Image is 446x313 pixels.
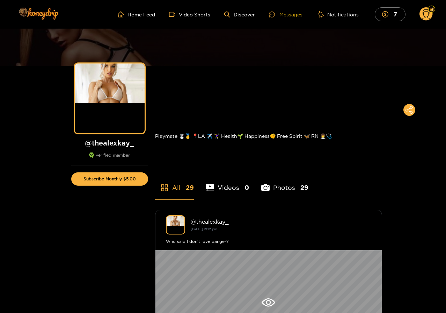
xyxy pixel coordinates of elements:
[118,11,127,17] span: home
[118,11,155,17] a: Home Feed
[186,183,194,192] span: 29
[269,10,302,18] div: Messages
[169,11,210,17] a: Video Shorts
[224,12,255,17] a: Discover
[244,183,249,192] span: 0
[430,7,434,12] img: Fan Level
[166,238,371,245] div: Who said I don’t love danger?
[166,215,185,234] img: thealexkay_
[393,10,398,18] mark: 7
[382,11,392,17] span: dollar
[71,139,148,147] h1: @ thealexkay_
[169,11,179,17] span: video-camera
[155,167,194,199] li: All
[191,227,217,231] small: [DATE] 19:12 pm
[71,152,148,165] div: verified member
[71,172,148,186] button: Subscribe Monthly $5.00
[261,167,308,199] li: Photos
[300,183,308,192] span: 29
[155,126,382,146] div: Playmate 🐰🥇 📍LA ✈️ 🏋️‍♀️ Health🌱 Happiness🌞 Free Spirit 🦋 RN 👩‍⚕️🩺
[206,167,249,199] li: Videos
[375,7,405,21] button: 7
[316,11,361,18] button: Notifications
[160,184,169,192] span: appstore
[191,218,371,225] div: @ thealexkay_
